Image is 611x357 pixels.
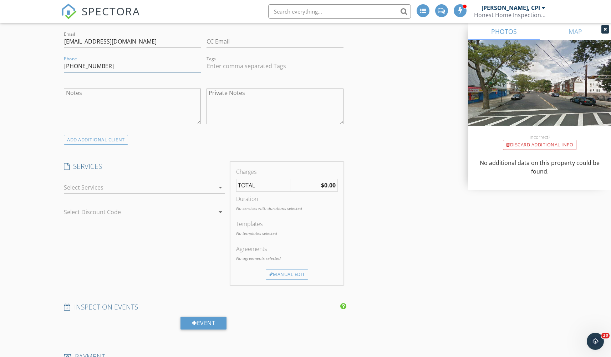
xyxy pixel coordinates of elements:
[468,23,540,40] a: PHOTOS
[266,270,308,280] div: Manual Edit
[64,135,128,145] div: ADD ADDITIONAL client
[236,167,338,176] div: Charges
[216,208,225,216] i: arrow_drop_down
[236,205,338,212] p: No services with durations selected
[236,255,338,262] p: No agreements selected
[321,181,336,189] strong: $0.00
[64,162,224,171] h4: SERVICES
[61,10,140,25] a: SPECTORA
[468,40,611,143] img: streetview
[482,4,540,11] div: [PERSON_NAME], CPI
[468,134,611,140] div: Incorrect?
[540,23,611,40] a: MAP
[503,140,576,150] div: Discard Additional info
[236,195,338,203] div: Duration
[268,4,411,19] input: Search everything...
[236,230,338,237] p: No templates selected
[216,183,225,192] i: arrow_drop_down
[82,4,140,19] span: SPECTORA
[474,11,545,19] div: Honest Home Inspections NJ
[477,159,602,176] p: No additional data on this property could be found.
[601,333,610,338] span: 10
[236,245,338,253] div: Agreements
[64,302,343,312] h4: INSPECTION EVENTS
[61,4,77,19] img: The Best Home Inspection Software - Spectora
[180,317,226,330] div: Event
[587,333,604,350] iframe: Intercom live chat
[236,179,290,192] td: TOTAL
[236,220,338,228] div: Templates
